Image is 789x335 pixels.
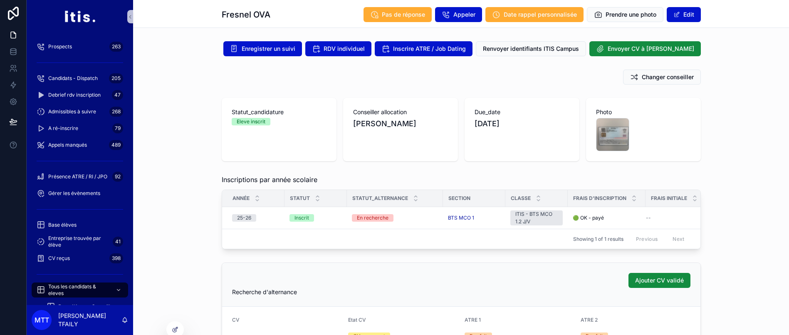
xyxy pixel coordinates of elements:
[448,215,474,221] a: BTS MCO 1
[623,70,701,85] button: Changer conseiller
[475,108,569,116] span: Due_date
[364,7,432,22] button: Pas de réponse
[222,175,317,185] span: Inscriptions par année scolaire
[32,121,128,136] a: A ré-inscrire79
[32,104,128,119] a: Admissibles à suivre268
[32,169,128,184] a: Présence ATRE / RI / JPO92
[232,288,297,295] span: Recherche d'alternance
[32,282,128,297] a: Tous les candidats & eleves
[635,276,684,285] span: Ajouter CV validé
[58,312,121,328] p: [PERSON_NAME] TFAILY
[237,118,265,125] div: Eleve inscrit
[382,10,425,19] span: Pas de réponse
[573,195,626,202] span: Frais d'inscription
[237,214,251,222] div: 25-26
[109,42,123,52] div: 263
[223,41,302,56] button: Enregistrer un suivi
[48,190,100,197] span: Gérer les évènements
[48,92,101,98] span: Debrief rdv inscription
[294,214,309,222] div: Inscrit
[232,195,250,202] span: Année
[606,10,656,19] span: Prendre une photo
[32,186,128,201] a: Gérer les évènements
[352,195,408,202] span: Statut_alternance
[511,195,531,202] span: Classe
[642,73,694,81] span: Changer conseiller
[48,173,107,180] span: Présence ATRE / RI / JPO
[222,9,270,20] h1: Fresnel OVA
[596,108,691,116] span: Photo
[32,71,128,86] a: Candidats - Dispatch205
[48,125,78,132] span: A ré-inscrire
[393,45,466,53] span: Inscrire ATRE / Job Dating
[465,317,481,323] span: ATRE 1
[48,108,96,115] span: Admissibles à suivre
[112,123,123,133] div: 79
[353,118,416,130] span: [PERSON_NAME]
[48,235,109,248] span: Entreprise trouvée par élève
[353,108,448,116] span: Conseiller allocation
[109,107,123,117] div: 268
[58,303,118,310] span: Base élèves - Conseillers
[35,315,49,325] span: MTT
[32,87,128,102] a: Debrief rdv inscription47
[589,41,701,56] button: Envoyer CV à [PERSON_NAME]
[515,210,558,225] div: ITIS - BTS MCO 1.2 J/V
[324,45,365,53] span: RDV individuel
[476,41,586,56] button: Renvoyer identifiants ITIS Campus
[48,75,98,82] span: Candidats - Dispatch
[485,7,584,22] button: Date rappel personnalisée
[112,90,123,100] div: 47
[305,41,371,56] button: RDV individuel
[581,317,598,323] span: ATRE 2
[242,45,295,53] span: Enregistrer un suivi
[290,195,310,202] span: Statut
[587,7,663,22] button: Prendre une photo
[608,45,694,53] span: Envoyer CV à [PERSON_NAME]
[109,253,123,263] div: 398
[232,108,326,116] span: Statut_candidature
[448,195,470,202] span: Section
[646,215,651,221] span: --
[48,283,109,297] span: Tous les candidats & eleves
[628,273,690,288] button: Ajouter CV validé
[375,41,472,56] button: Inscrire ATRE / Job Dating
[48,222,77,228] span: Base élèves
[27,33,133,305] div: scrollable content
[573,215,604,221] span: 🟢 OK - payé
[48,142,87,148] span: Appels manqués
[48,43,72,50] span: Prospects
[504,10,577,19] span: Date rappel personnalisée
[113,237,123,247] div: 41
[64,10,95,23] img: App logo
[573,236,623,242] span: Showing 1 of 1 results
[42,299,128,314] a: Base élèves - Conseillers
[32,137,128,152] a: Appels manqués489
[357,214,388,222] div: En recherche
[109,140,123,150] div: 489
[667,7,701,22] button: Edit
[32,251,128,266] a: CV reçus398
[483,45,579,53] span: Renvoyer identifiants ITIS Campus
[109,73,123,83] div: 205
[435,7,482,22] button: Appeler
[32,217,128,232] a: Base élèves
[32,39,128,54] a: Prospects263
[112,172,123,182] div: 92
[475,118,569,130] span: [DATE]
[32,234,128,249] a: Entreprise trouvée par élève41
[48,255,70,262] span: CV reçus
[348,317,366,323] span: Etat CV
[232,317,240,323] span: CV
[651,195,687,202] span: Frais initiale
[453,10,475,19] span: Appeler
